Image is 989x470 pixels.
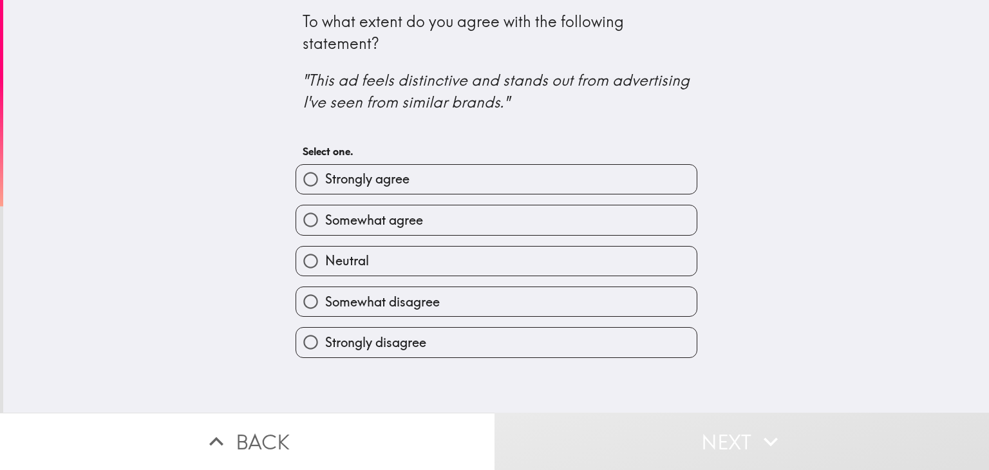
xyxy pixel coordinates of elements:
i: "This ad feels distinctive and stands out from advertising I've seen from similar brands." [303,70,693,111]
button: Somewhat agree [296,205,697,234]
div: To what extent do you agree with the following statement? [303,11,690,113]
h6: Select one. [303,144,690,158]
button: Strongly disagree [296,328,697,357]
span: Strongly disagree [325,334,426,352]
button: Somewhat disagree [296,287,697,316]
span: Somewhat agree [325,211,423,229]
span: Somewhat disagree [325,293,440,311]
button: Next [494,413,989,470]
button: Neutral [296,247,697,276]
span: Strongly agree [325,170,410,188]
span: Neutral [325,252,369,270]
button: Strongly agree [296,165,697,194]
